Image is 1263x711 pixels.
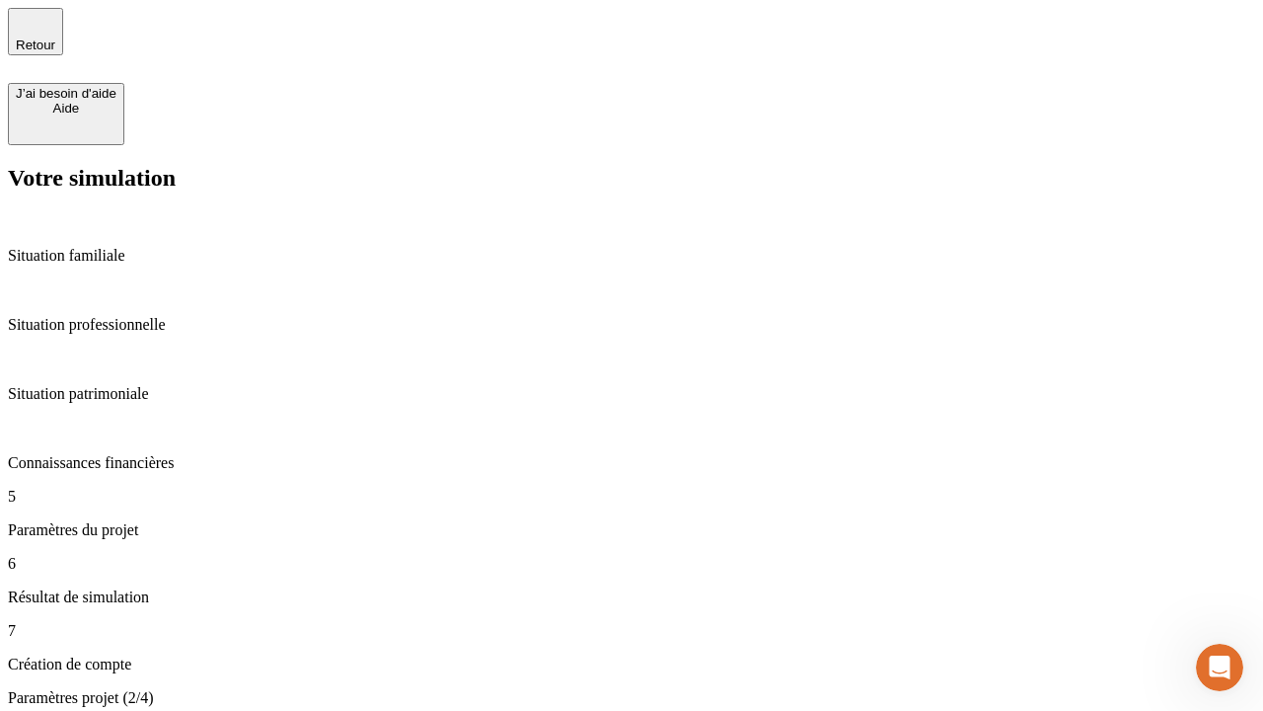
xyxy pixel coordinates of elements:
div: J’ai besoin d'aide [16,86,116,101]
p: Création de compte [8,656,1255,673]
button: J’ai besoin d'aideAide [8,83,124,145]
p: Situation professionnelle [8,316,1255,334]
p: Paramètres du projet [8,521,1255,539]
p: 6 [8,555,1255,573]
button: Retour [8,8,63,55]
span: Retour [16,38,55,52]
p: Situation familiale [8,247,1255,265]
h2: Votre simulation [8,165,1255,192]
iframe: Intercom live chat [1196,644,1243,691]
p: Paramètres projet (2/4) [8,689,1255,707]
p: Situation patrimoniale [8,385,1255,403]
div: Aide [16,101,116,116]
p: 7 [8,622,1255,640]
p: Connaissances financières [8,454,1255,472]
p: Résultat de simulation [8,589,1255,606]
p: 5 [8,488,1255,506]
